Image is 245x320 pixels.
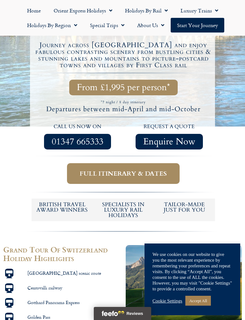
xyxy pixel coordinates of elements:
[47,3,119,18] a: Orient Express Holidays
[33,42,214,69] h4: Journey across [GEOGRAPHIC_DATA] and enjoy fabulous contrasting scenery from bustling cities & st...
[84,18,131,33] a: Special Trips
[119,3,174,18] a: Holidays by Rail
[157,202,212,213] h5: tailor-made just for you
[143,138,195,146] span: Enquire Now
[26,300,80,306] span: Gotthard Panorama Express
[3,3,242,33] nav: Menu
[131,18,171,33] a: About Us
[136,134,203,149] a: Enquire Now
[96,202,151,218] h6: Specialists in luxury rail holidays
[174,3,225,18] a: Luxury Trains
[185,296,211,306] a: Accept All
[26,285,62,291] span: Centovalli railway
[67,163,180,184] a: Full itinerary & dates
[152,251,232,292] div: We use cookies on our website to give you the most relevant experience by remembering your prefer...
[26,270,101,276] span: [GEOGRAPHIC_DATA] scenic route
[35,123,120,131] p: call us now on
[171,18,224,33] a: Start your Journey
[35,202,90,213] h5: British Travel Award winners
[77,84,170,91] span: From £1,995 per person*
[44,134,111,149] a: 01347 665333
[21,18,84,33] a: Holidays by Region
[127,123,212,131] p: request a quote
[69,80,178,95] a: From £1,995 per person*
[33,100,214,104] p: *7 night / 8 day itinerary
[21,3,47,18] a: Home
[3,254,119,262] h2: Holiday Highlights
[80,170,167,178] span: Full itinerary & dates
[152,298,182,304] a: Cookie Settings
[33,106,214,113] p: Departures between mid-April and mid-October
[3,245,119,254] h2: Grand Tour Of Switzerland
[52,138,103,146] span: 01347 665333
